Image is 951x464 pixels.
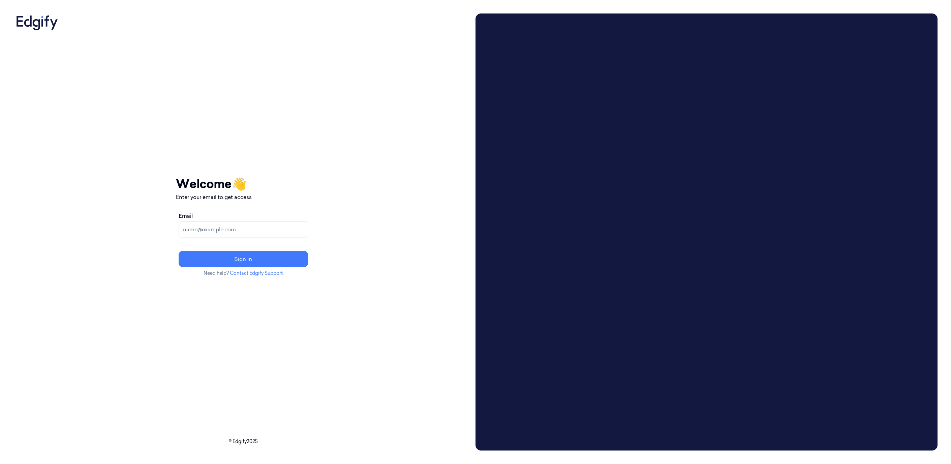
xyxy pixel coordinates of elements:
[176,193,311,201] p: Enter your email to get access
[230,270,283,276] a: Contact Edgify Support
[176,175,311,193] h1: Welcome 👋
[179,212,193,220] label: Email
[179,221,308,237] input: name@example.com
[176,270,311,277] p: Need help?
[179,251,308,267] button: Sign in
[13,438,473,445] p: © Edgify 2025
